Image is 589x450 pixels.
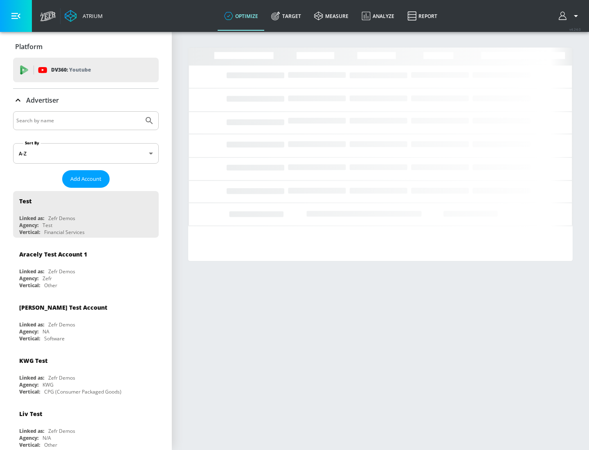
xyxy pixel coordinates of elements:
div: Aracely Test Account 1 [19,250,87,258]
p: Advertiser [26,96,59,105]
div: KWG Test [19,357,47,364]
p: Youtube [69,65,91,74]
div: N/A [43,434,51,441]
div: [PERSON_NAME] Test Account [19,304,107,311]
div: Vertical: [19,282,40,289]
div: Zefr Demos [48,321,75,328]
div: Platform [13,35,159,58]
div: Linked as: [19,268,44,275]
div: Other [44,282,57,289]
div: Agency: [19,328,38,335]
div: Software [44,335,65,342]
a: Atrium [65,10,103,22]
div: Agency: [19,222,38,229]
a: Report [401,1,444,31]
div: Agency: [19,434,38,441]
p: DV360: [51,65,91,74]
div: NA [43,328,49,335]
div: Aracely Test Account 1Linked as:Zefr DemosAgency:ZefrVertical:Other [13,244,159,291]
div: KWG TestLinked as:Zefr DemosAgency:KWGVertical:CPG (Consumer Packaged Goods) [13,351,159,397]
div: Linked as: [19,215,44,222]
div: [PERSON_NAME] Test AccountLinked as:Zefr DemosAgency:NAVertical:Software [13,297,159,344]
div: Linked as: [19,321,44,328]
div: Zefr [43,275,52,282]
a: optimize [218,1,265,31]
span: v 4.24.0 [569,27,581,32]
a: Target [265,1,308,31]
div: Agency: [19,275,38,282]
div: TestLinked as:Zefr DemosAgency:TestVertical:Financial Services [13,191,159,238]
div: Vertical: [19,441,40,448]
input: Search by name [16,115,140,126]
div: CPG (Consumer Packaged Goods) [44,388,121,395]
div: Zefr Demos [48,268,75,275]
div: Test [19,197,31,205]
div: Vertical: [19,388,40,395]
span: Add Account [70,174,101,184]
a: Analyze [355,1,401,31]
div: Vertical: [19,335,40,342]
div: Atrium [79,12,103,20]
label: Sort By [23,140,41,146]
div: Financial Services [44,229,85,236]
div: DV360: Youtube [13,58,159,82]
a: measure [308,1,355,31]
div: A-Z [13,143,159,164]
div: Zefr Demos [48,427,75,434]
div: Liv Test [19,410,42,418]
p: Platform [15,42,43,51]
button: Add Account [62,170,110,188]
div: Agency: [19,381,38,388]
div: Advertiser [13,89,159,112]
div: Vertical: [19,229,40,236]
div: Zefr Demos [48,374,75,381]
div: Other [44,441,57,448]
div: Linked as: [19,374,44,381]
div: KWG [43,381,54,388]
div: Test [43,222,52,229]
div: Linked as: [19,427,44,434]
div: Zefr Demos [48,215,75,222]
